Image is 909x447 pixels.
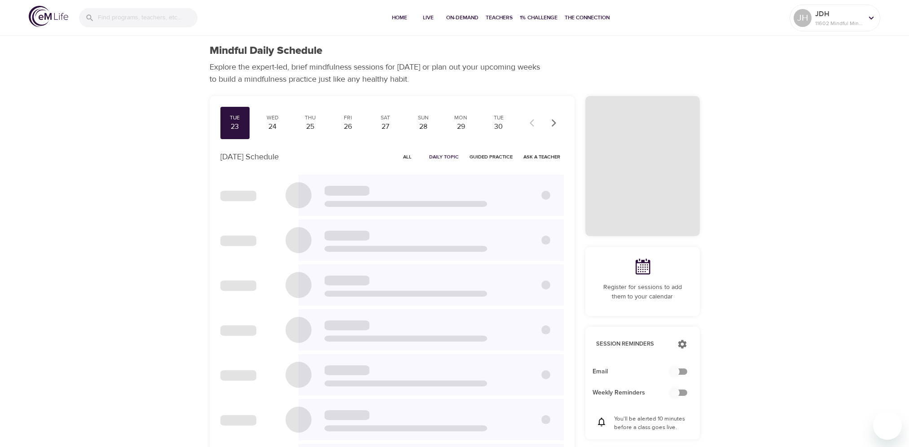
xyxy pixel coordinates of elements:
span: On-Demand [446,13,479,22]
div: 25 [299,122,321,132]
span: Live [417,13,439,22]
div: 29 [450,122,472,132]
div: 24 [261,122,284,132]
span: Daily Topic [429,153,459,161]
div: 23 [224,122,246,132]
div: Tue [487,114,510,122]
div: Mon [450,114,472,122]
input: Find programs, teachers, etc... [98,8,198,27]
div: Tue [224,114,246,122]
button: Ask a Teacher [520,150,564,164]
div: Sun [412,114,435,122]
div: Sat [374,114,397,122]
div: 27 [374,122,397,132]
span: Guided Practice [470,153,513,161]
span: Email [593,367,678,377]
div: Wed [261,114,284,122]
p: JDH [815,9,863,19]
div: JH [794,9,812,27]
div: Fri [337,114,359,122]
span: 1% Challenge [520,13,558,22]
p: You'll be alerted 10 minutes before a class goes live. [614,415,689,432]
span: The Connection [565,13,610,22]
p: Register for sessions to add them to your calendar [596,283,689,302]
span: Teachers [486,13,513,22]
h1: Mindful Daily Schedule [210,44,322,57]
button: All [393,150,422,164]
div: 30 [487,122,510,132]
p: Session Reminders [596,340,668,349]
div: 26 [337,122,359,132]
span: Ask a Teacher [523,153,560,161]
div: 28 [412,122,435,132]
p: 11602 Mindful Minutes [815,19,863,27]
span: Home [389,13,410,22]
p: Explore the expert-led, brief mindfulness sessions for [DATE] or plan out your upcoming weeks to ... [210,61,546,85]
img: logo [29,6,68,27]
button: Daily Topic [426,150,462,164]
span: All [397,153,418,161]
div: Thu [299,114,321,122]
span: Weekly Reminders [593,388,678,398]
iframe: Button to launch messaging window [873,411,902,440]
p: [DATE] Schedule [220,151,279,163]
button: Guided Practice [466,150,516,164]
